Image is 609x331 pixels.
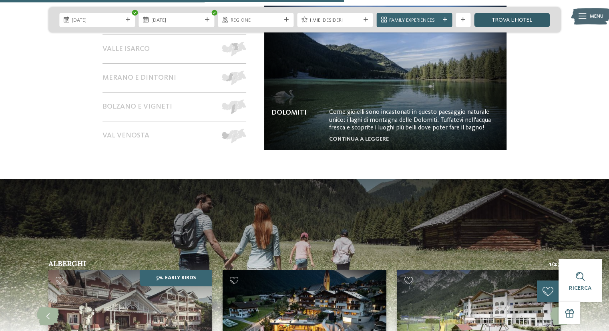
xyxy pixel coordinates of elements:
[474,13,550,27] a: trova l’hotel
[310,17,360,24] span: I miei desideri
[151,17,202,24] span: [DATE]
[103,45,150,54] span: Valle Isarco
[329,136,389,142] a: continua a leggere
[554,260,561,268] span: 27
[389,17,440,24] span: Family Experiences
[569,285,591,291] span: Ricerca
[264,6,506,150] img: Cercate un hotel con piscina coperta per bambini in Alto Adige?
[103,74,176,83] span: Merano e dintorni
[549,260,551,268] span: 1
[551,260,554,268] span: /
[103,131,149,140] span: Val Venosta
[48,259,86,268] span: Alberghi
[72,17,122,24] span: [DATE]
[231,17,281,24] span: Regione
[103,103,172,111] span: Bolzano e vigneti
